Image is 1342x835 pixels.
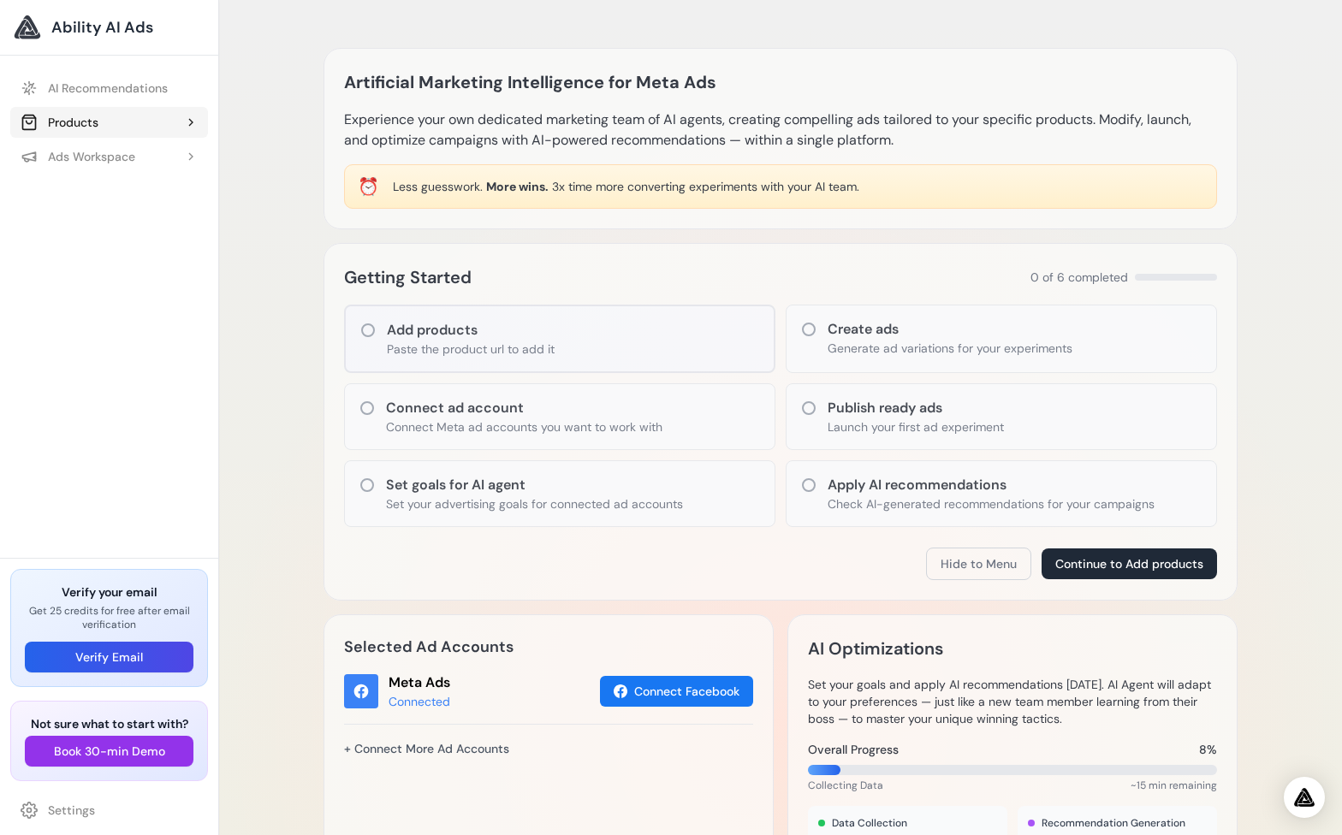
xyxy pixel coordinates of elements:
[1030,269,1128,286] span: 0 of 6 completed
[828,418,1004,435] p: Launch your first ad experiment
[832,816,907,830] span: Data Collection
[808,635,943,662] h2: AI Optimizations
[10,141,208,172] button: Ads Workspace
[389,672,450,693] div: Meta Ads
[21,148,135,165] div: Ads Workspace
[1042,816,1185,830] span: Recommendation Generation
[1131,779,1217,792] span: ~15 min remaining
[386,418,662,435] p: Connect Meta ad accounts you want to work with
[926,548,1031,580] button: Hide to Menu
[51,15,153,39] span: Ability AI Ads
[1042,548,1217,579] button: Continue to Add products
[387,341,555,358] p: Paste the product url to add it
[828,340,1072,357] p: Generate ad variations for your experiments
[486,179,549,194] span: More wins.
[552,179,859,194] span: 3x time more converting experiments with your AI team.
[1199,741,1217,758] span: 8%
[828,319,1072,340] h3: Create ads
[387,320,555,341] h3: Add products
[344,635,753,659] h2: Selected Ad Accounts
[10,795,208,826] a: Settings
[25,736,193,767] button: Book 30-min Demo
[386,398,662,418] h3: Connect ad account
[344,110,1217,151] p: Experience your own dedicated marketing team of AI agents, creating compelling ads tailored to yo...
[25,642,193,672] button: Verify Email
[344,734,509,763] a: + Connect More Ad Accounts
[10,107,208,138] button: Products
[808,741,899,758] span: Overall Progress
[386,475,683,495] h3: Set goals for AI agent
[1284,777,1325,818] div: Open Intercom Messenger
[828,398,1004,418] h3: Publish ready ads
[344,264,472,291] h2: Getting Started
[25,583,193,601] h3: Verify your email
[25,604,193,631] p: Get 25 credits for free after email verification
[828,475,1155,495] h3: Apply AI recommendations
[21,114,98,131] div: Products
[386,495,683,512] p: Set your advertising goals for connected ad accounts
[25,715,193,732] h3: Not sure what to start with?
[808,779,883,792] span: Collecting Data
[828,495,1155,512] p: Check AI-generated recommendations for your campaigns
[393,179,483,194] span: Less guesswork.
[344,68,716,96] h1: Artificial Marketing Intelligence for Meta Ads
[600,676,753,707] button: Connect Facebook
[10,73,208,104] a: AI Recommendations
[389,693,450,710] div: Connected
[358,175,379,198] div: ⏰
[14,14,205,41] a: Ability AI Ads
[808,676,1217,727] p: Set your goals and apply AI recommendations [DATE]. AI Agent will adapt to your preferences — jus...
